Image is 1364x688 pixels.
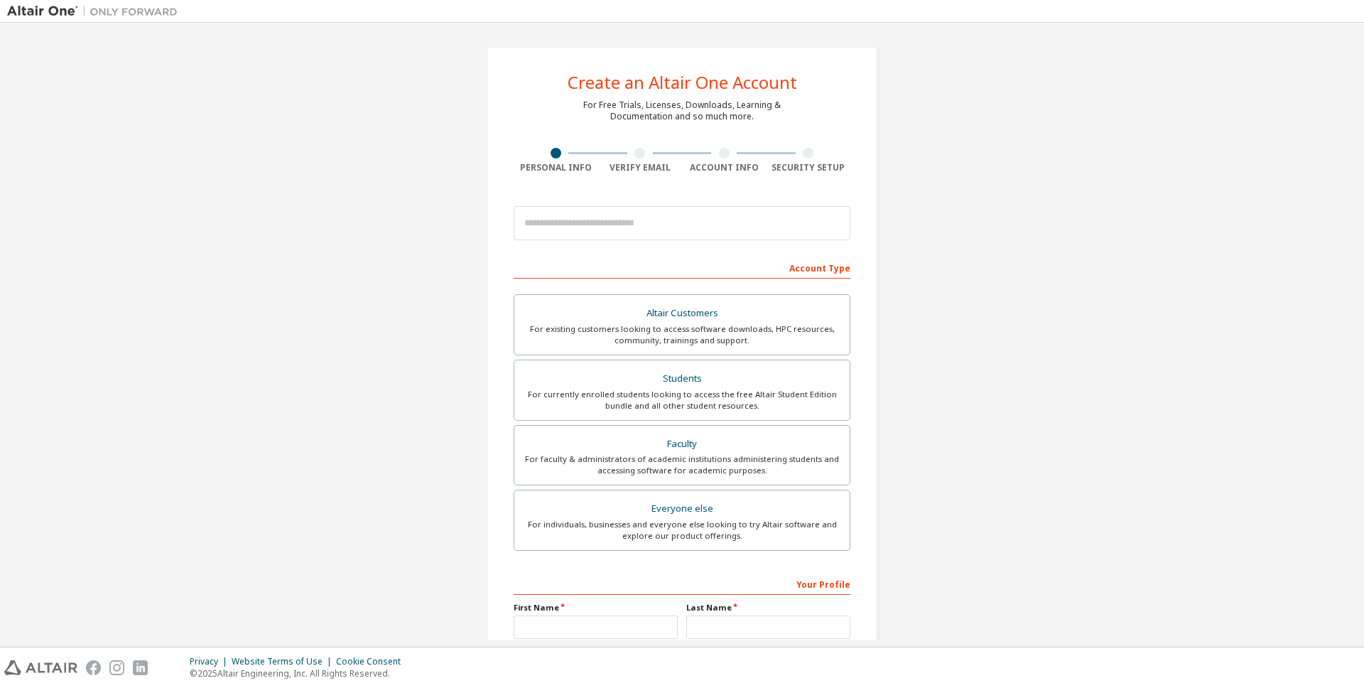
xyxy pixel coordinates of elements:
div: For faculty & administrators of academic institutions administering students and accessing softwa... [523,453,841,476]
div: Personal Info [514,162,598,173]
div: Privacy [190,656,232,667]
img: altair_logo.svg [4,660,77,675]
label: Last Name [686,602,850,613]
img: Altair One [7,4,185,18]
div: Everyone else [523,499,841,519]
div: For Free Trials, Licenses, Downloads, Learning & Documentation and so much more. [583,100,781,122]
div: Faculty [523,434,841,454]
div: Cookie Consent [336,656,409,667]
div: For individuals, businesses and everyone else looking to try Altair software and explore our prod... [523,519,841,542]
div: Altair Customers [523,303,841,323]
div: Create an Altair One Account [568,74,797,91]
p: © 2025 Altair Engineering, Inc. All Rights Reserved. [190,667,409,679]
div: Security Setup [767,162,851,173]
div: For currently enrolled students looking to access the free Altair Student Edition bundle and all ... [523,389,841,412]
img: instagram.svg [109,660,124,675]
div: Verify Email [598,162,683,173]
div: Your Profile [514,572,850,595]
div: Website Terms of Use [232,656,336,667]
div: Students [523,369,841,389]
div: For existing customers looking to access software downloads, HPC resources, community, trainings ... [523,323,841,346]
img: facebook.svg [86,660,101,675]
div: Account Info [682,162,767,173]
div: Account Type [514,256,850,279]
img: linkedin.svg [133,660,148,675]
label: First Name [514,602,678,613]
